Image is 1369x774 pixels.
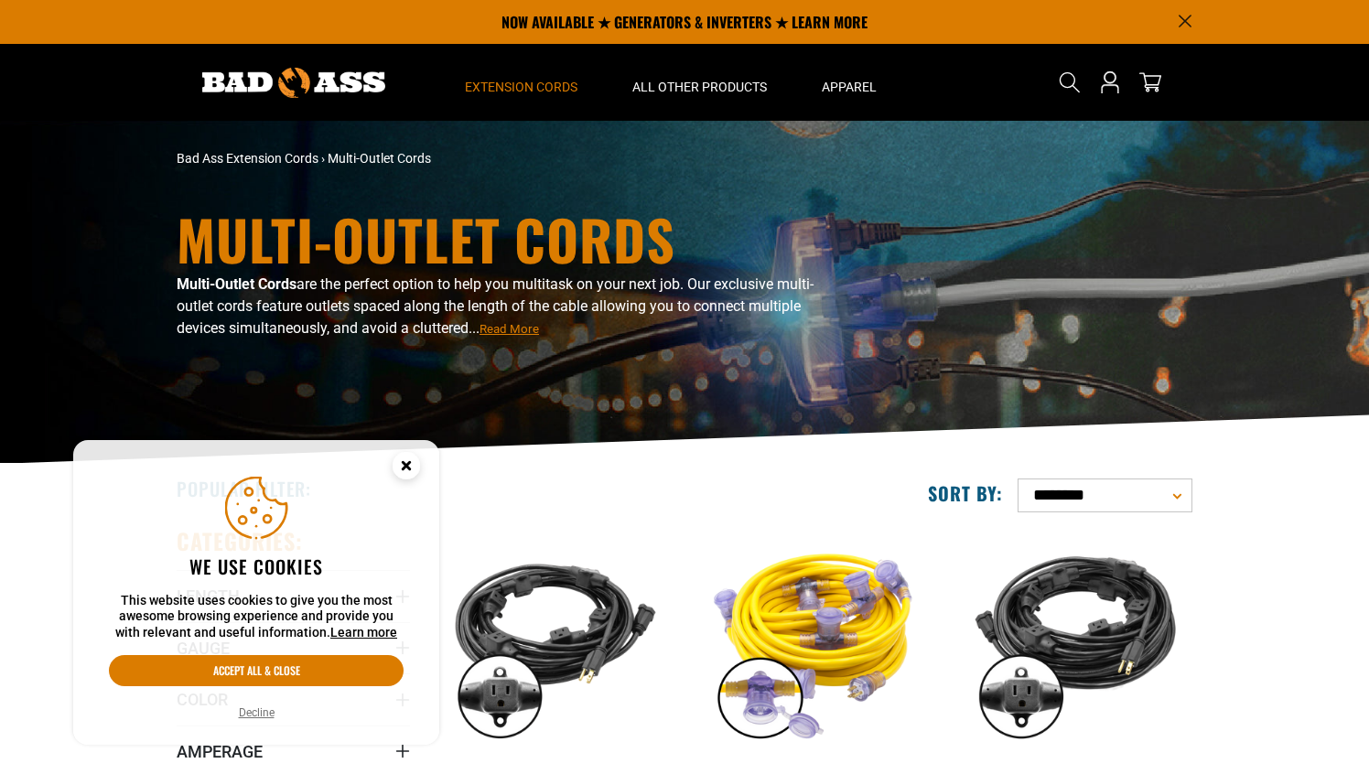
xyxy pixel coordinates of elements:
img: Bad Ass Extension Cords [202,68,385,98]
span: Extension Cords [465,79,577,95]
span: All Other Products [632,79,767,95]
span: Apparel [822,79,877,95]
aside: Cookie Consent [73,440,439,746]
nav: breadcrumbs [177,149,845,168]
button: Decline [233,704,280,722]
span: are the perfect option to help you multitask on your next job. Our exclusive multi-outlet cords f... [177,275,814,337]
summary: All Other Products [605,44,794,121]
a: Bad Ass Extension Cords [177,151,318,166]
img: black [439,536,670,747]
button: Accept all & close [109,655,404,686]
span: Read More [480,322,539,336]
summary: Apparel [794,44,904,121]
label: Sort by: [928,481,1003,505]
summary: Extension Cords [437,44,605,121]
p: This website uses cookies to give you the most awesome browsing experience and provide you with r... [109,593,404,641]
b: Multi-Outlet Cords [177,275,296,293]
h2: We use cookies [109,554,404,578]
span: Amperage [177,741,263,762]
a: Learn more [330,625,397,640]
h1: Multi-Outlet Cords [177,211,845,266]
span: Multi-Outlet Cords [328,151,431,166]
img: black [960,536,1191,747]
summary: Search [1055,68,1084,97]
img: yellow [699,536,930,747]
span: › [321,151,325,166]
